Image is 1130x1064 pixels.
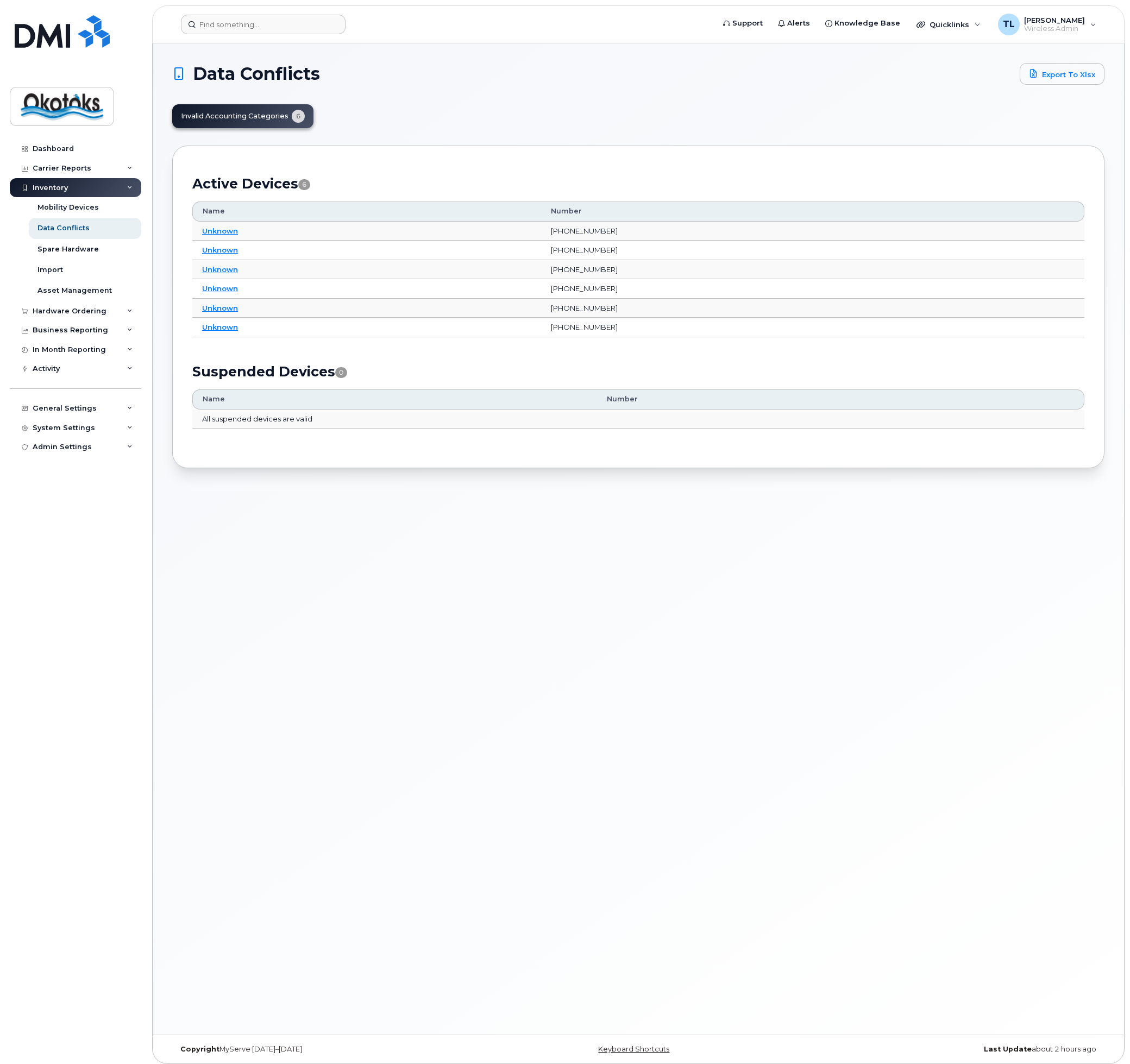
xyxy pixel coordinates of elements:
td: [PHONE_NUMBER] [541,299,1084,318]
td: [PHONE_NUMBER] [541,222,1084,241]
a: Unknown [202,304,238,312]
span: 6 [298,179,310,190]
span: 0 [335,367,347,378]
td: [PHONE_NUMBER] [541,318,1084,337]
h2: Suspended Devices [192,363,1084,380]
a: Export to Xlsx [1020,63,1104,85]
a: Unknown [202,226,238,235]
strong: Copyright [180,1045,219,1053]
td: [PHONE_NUMBER] [541,279,1084,299]
td: All suspended devices are valid [192,410,1084,429]
h2: Active Devices [192,175,1084,192]
a: Keyboard Shortcuts [598,1045,669,1053]
div: about 2 hours ago [794,1045,1104,1054]
a: Unknown [202,284,238,293]
strong: Last Update [984,1045,1032,1053]
td: [PHONE_NUMBER] [541,260,1084,280]
td: [PHONE_NUMBER] [541,241,1084,260]
th: Number [541,202,1084,221]
span: Data Conflicts [193,66,320,82]
a: Unknown [202,323,238,331]
a: Unknown [202,265,238,274]
th: Name [192,389,597,409]
th: Number [597,389,1084,409]
a: Unknown [202,245,238,254]
th: Name [192,202,541,221]
div: MyServe [DATE]–[DATE] [172,1045,483,1054]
